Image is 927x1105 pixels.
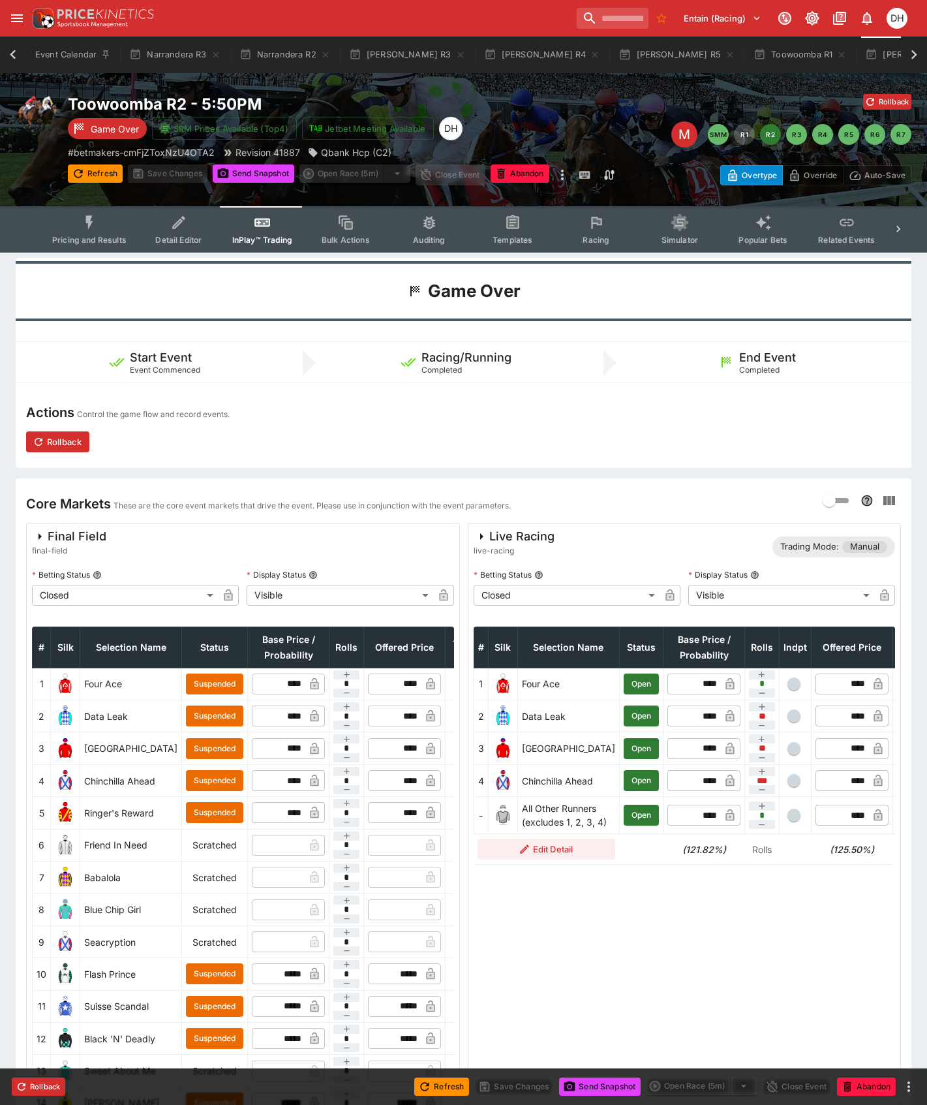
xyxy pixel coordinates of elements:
button: R5 [838,124,859,145]
img: runner 10 [55,963,76,984]
img: runner 4 [55,770,76,791]
div: split button [646,1077,757,1095]
button: Documentation [828,7,851,30]
th: Rolls [745,627,780,668]
p: Display Status [247,569,306,580]
img: runner 1 [55,674,76,694]
button: Toggle light/dark mode [800,7,824,30]
td: 8 [33,894,51,926]
span: final-field [32,544,106,557]
span: Popular Bets [738,235,787,245]
div: Closed [32,585,218,606]
button: Refresh [68,164,123,183]
td: [GEOGRAPHIC_DATA] [517,732,619,764]
h6: (125.50%) [815,843,889,856]
div: Start From [720,165,911,185]
th: Independent [780,627,812,668]
button: more [901,1079,917,1095]
button: [PERSON_NAME] R4 [476,37,609,73]
button: Suspended [186,963,243,984]
h4: Actions [26,404,74,421]
button: Auto-Save [843,165,911,185]
button: [PERSON_NAME] R5 [611,37,743,73]
button: Send Snapshot [213,164,294,183]
button: Suspended [186,706,243,726]
th: Status [182,627,248,668]
p: Display Status [688,569,748,580]
span: Completed [421,365,462,375]
span: Event Commenced [130,365,200,375]
button: Send Snapshot [559,1078,641,1096]
td: Data Leak [80,700,182,732]
td: Chinchilla Ahead [80,764,182,796]
button: Open [624,805,660,826]
div: Live Racing [474,529,555,544]
button: Suspended [186,770,243,791]
td: All Other Runners (excludes 1, 2, 3, 4) [517,797,619,834]
td: 13 [33,1055,51,1087]
button: Override [782,165,843,185]
img: runner 1 [493,674,513,694]
div: Visible [247,585,433,606]
h5: Start Event [130,350,192,365]
button: Suspended [186,1028,243,1049]
p: Betting Status [474,569,532,580]
span: Simulator [661,235,698,245]
img: jetbet-logo.svg [309,122,322,135]
div: Event type filters [42,206,885,253]
button: Open [624,706,660,726]
button: Betting Status [534,570,543,580]
td: 1 [33,668,51,700]
td: 11 [33,990,51,1022]
td: Sweet About Me [80,1055,182,1087]
h6: (121.82%) [667,843,741,856]
img: runner 5 [55,802,76,823]
p: Scratched [186,871,243,884]
button: Overtype [720,165,783,185]
div: Dan Hooper [439,117,463,140]
img: runner 4 [493,770,513,791]
span: Mark an event as closed and abandoned. [491,166,549,179]
button: Display Status [309,570,318,580]
img: Sportsbook Management [57,22,128,27]
td: Babalola [80,862,182,894]
span: Manual [842,540,887,553]
span: InPlay™ Trading [232,235,292,245]
img: runner 3 [55,738,76,759]
th: Silk [51,627,80,668]
th: Offered Price [812,627,893,668]
td: Seacryption [80,926,182,957]
button: Open [624,674,660,694]
input: search [577,8,648,29]
button: Connected to PK [773,7,797,30]
img: runner 13 [55,1061,76,1082]
button: Narrandera R2 [232,37,339,73]
span: Mark an event as closed and abandoned. [837,1079,896,1092]
button: R6 [864,124,885,145]
button: Daniel Hooper [883,4,911,33]
p: Rolls [749,843,776,856]
p: Scratched [186,838,243,852]
td: 2 [33,700,51,732]
td: 10 [33,958,51,990]
button: Rollback [863,94,911,110]
button: Narrandera R3 [121,37,228,73]
p: Auto-Save [864,168,905,182]
p: Revision 41887 [236,146,300,159]
img: PriceKinetics [57,9,154,19]
td: 7 [33,862,51,894]
th: Silk [488,627,517,668]
img: runner 3 [493,738,513,759]
button: Event Calendar [27,37,119,73]
img: runner 11 [55,996,76,1017]
button: Refresh [414,1078,469,1096]
th: Offered Price [364,627,446,668]
img: PriceKinetics Logo [29,5,55,31]
button: R1 [734,124,755,145]
div: Visible [688,585,874,606]
td: Friend In Need [80,829,182,861]
th: Rolls [329,627,364,668]
p: Scratched [186,1064,243,1078]
td: Data Leak [517,700,619,732]
td: - [474,797,488,834]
